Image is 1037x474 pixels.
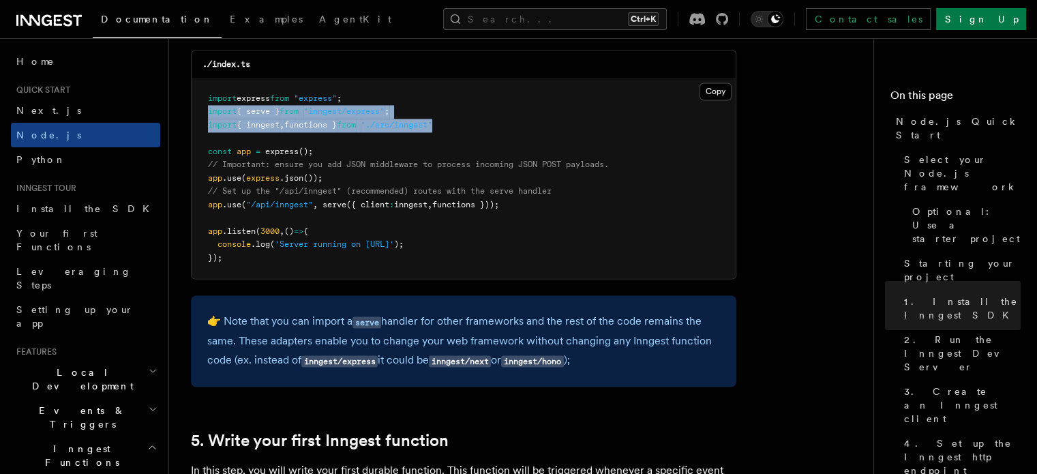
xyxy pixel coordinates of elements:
[806,8,931,30] a: Contact sales
[11,297,160,336] a: Setting up your app
[208,106,237,116] span: import
[208,173,222,183] span: app
[11,196,160,221] a: Install the SDK
[11,360,160,398] button: Local Development
[101,14,213,25] span: Documentation
[313,200,318,209] span: ,
[207,312,720,370] p: 👉 Note that you can import a handler for other frameworks and the rest of the code remains the sa...
[208,200,222,209] span: app
[275,239,394,249] span: 'Server running on [URL]'
[270,239,275,249] span: (
[256,226,260,236] span: (
[11,259,160,297] a: Leveraging Steps
[899,379,1021,431] a: 3. Create an Inngest client
[899,289,1021,327] a: 1. Install the Inngest SDK
[352,314,381,327] a: serve
[751,11,783,27] button: Toggle dark mode
[936,8,1026,30] a: Sign Up
[904,256,1021,284] span: Starting your project
[237,106,280,116] span: { serve }
[280,173,303,183] span: .json
[899,327,1021,379] a: 2. Run the Inngest Dev Server
[208,160,609,169] span: // Important: ensure you add JSON middleware to process incoming JSON POST payloads.
[427,200,432,209] span: ,
[899,251,1021,289] a: Starting your project
[11,49,160,74] a: Home
[237,93,270,103] span: express
[16,130,81,140] span: Node.js
[208,120,237,130] span: import
[899,147,1021,199] a: Select your Node.js framework
[16,154,66,165] span: Python
[303,226,308,236] span: {
[352,316,381,328] code: serve
[202,59,250,69] code: ./index.ts
[337,93,342,103] span: ;
[394,200,427,209] span: inngest
[241,173,246,183] span: (
[265,147,299,156] span: express
[896,115,1021,142] span: Node.js Quick Start
[237,120,280,130] span: { inngest
[208,253,222,263] span: });
[303,106,385,116] span: "inngest/express"
[301,355,378,367] code: inngest/express
[208,93,237,103] span: import
[912,205,1021,246] span: Optional: Use a starter project
[904,295,1021,322] span: 1. Install the Inngest SDK
[361,120,432,130] span: "./src/inngest"
[299,147,313,156] span: ();
[11,183,76,194] span: Inngest tour
[208,186,552,196] span: // Set up the "/api/inngest" (recommended) routes with the serve handler
[890,109,1021,147] a: Node.js Quick Start
[11,221,160,259] a: Your first Functions
[16,304,134,329] span: Setting up your app
[16,105,81,116] span: Next.js
[16,203,157,214] span: Install the SDK
[246,200,313,209] span: "/api/inngest"
[890,87,1021,109] h4: On this page
[11,123,160,147] a: Node.js
[16,266,132,291] span: Leveraging Steps
[222,173,241,183] span: .use
[208,226,222,236] span: app
[294,93,337,103] span: "express"
[222,226,256,236] span: .listen
[237,147,251,156] span: app
[11,442,147,469] span: Inngest Functions
[230,14,303,25] span: Examples
[222,4,311,37] a: Examples
[294,226,303,236] span: =>
[11,404,149,431] span: Events & Triggers
[385,106,389,116] span: ;
[11,366,149,393] span: Local Development
[208,147,232,156] span: const
[260,226,280,236] span: 3000
[284,226,294,236] span: ()
[11,147,160,172] a: Python
[429,355,491,367] code: inngest/next
[280,120,284,130] span: ,
[280,226,284,236] span: ,
[251,239,270,249] span: .log
[443,8,667,30] button: Search...Ctrl+K
[628,12,659,26] kbd: Ctrl+K
[222,200,241,209] span: .use
[346,200,389,209] span: ({ client
[16,55,55,68] span: Home
[16,228,97,252] span: Your first Functions
[280,106,299,116] span: from
[904,385,1021,426] span: 3. Create an Inngest client
[217,239,251,249] span: console
[311,4,400,37] a: AgentKit
[303,173,322,183] span: ());
[11,85,70,95] span: Quick start
[11,346,57,357] span: Features
[904,333,1021,374] span: 2. Run the Inngest Dev Server
[11,98,160,123] a: Next.js
[246,173,280,183] span: express
[389,200,394,209] span: :
[322,200,346,209] span: serve
[394,239,404,249] span: );
[270,93,289,103] span: from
